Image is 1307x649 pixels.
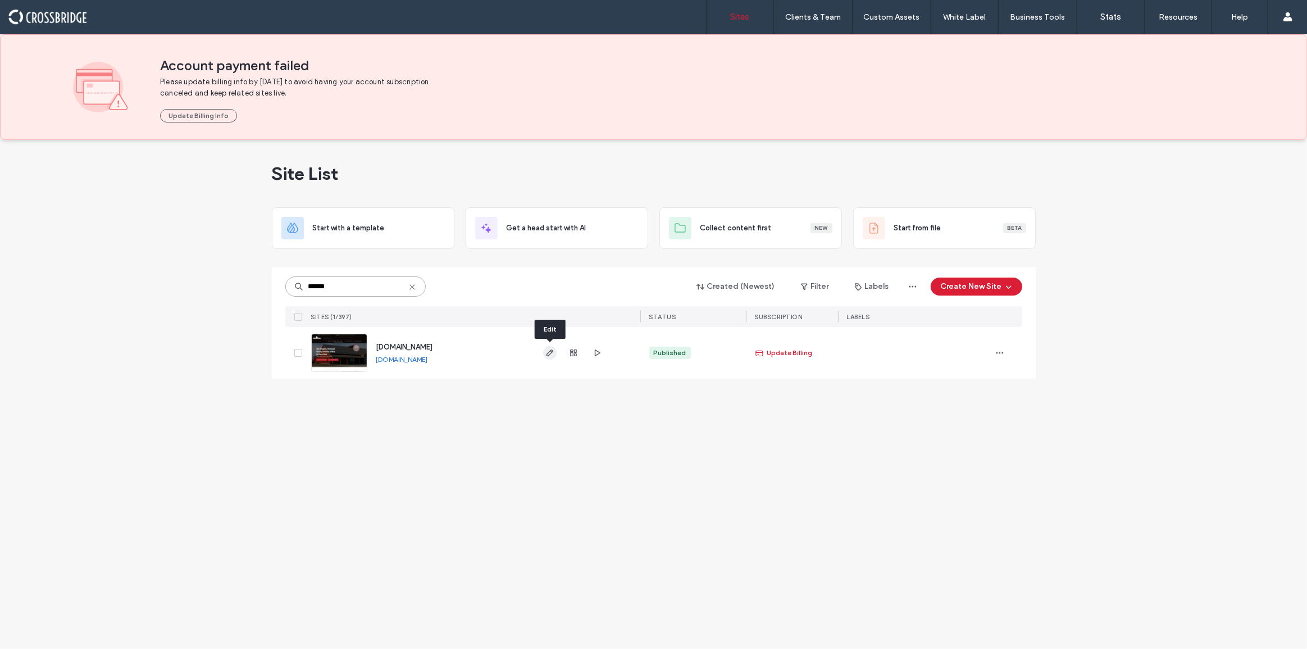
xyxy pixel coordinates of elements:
label: White Label [944,12,986,22]
a: [DOMAIN_NAME] [376,343,433,351]
div: Published [654,348,686,358]
div: Start with a template [272,207,454,249]
span: Please update billing info by [DATE] to avoid having your account subscription canceled and keep ... [160,76,449,99]
button: Create New Site [931,278,1022,296]
div: New [810,223,832,233]
label: Custom Assets [864,12,920,22]
label: Stats [1100,12,1121,22]
div: Get a head start with AI [466,207,648,249]
span: Help [25,8,48,18]
span: Account payment failed [160,57,1234,74]
label: Resources [1159,12,1197,22]
button: Labels [845,278,899,296]
button: Update Billing Info [160,109,237,122]
label: Help [1232,12,1249,22]
span: STATUS [649,313,676,321]
div: Edit [535,320,566,339]
span: Start from file [894,223,941,234]
span: SITES (1/397) [311,313,353,321]
span: LABELS [847,313,870,321]
span: Update Billing [755,347,813,358]
span: Get a head start with AI [507,223,586,234]
button: Filter [790,278,840,296]
div: Start from fileBeta [853,207,1036,249]
button: Created (Newest) [687,278,785,296]
span: Collect content first [700,223,772,234]
span: SUBSCRIPTION [755,313,803,321]
label: Clients & Team [785,12,841,22]
span: Start with a template [313,223,385,234]
div: Collect content firstNew [659,207,842,249]
label: Business Tools [1010,12,1065,22]
label: Sites [731,12,750,22]
span: Site List [272,162,339,185]
div: Beta [1003,223,1026,233]
a: [DOMAIN_NAME] [376,355,428,364]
